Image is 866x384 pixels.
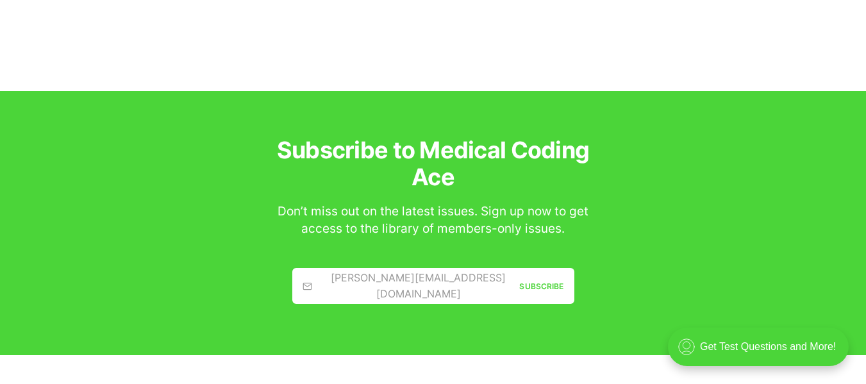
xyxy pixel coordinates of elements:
div: [PERSON_NAME][EMAIL_ADDRESS][DOMAIN_NAME] [303,270,520,303]
a: [PERSON_NAME][EMAIL_ADDRESS][DOMAIN_NAME] Subscribe [292,268,574,304]
div: Don’t miss out on the latest issues. Sign up now to get access to the library of members-only iss... [267,203,600,237]
h3: Subscribe to Medical Coding Ace [267,137,600,190]
iframe: portal-trigger [657,321,866,384]
div: Subscribe [519,280,563,292]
